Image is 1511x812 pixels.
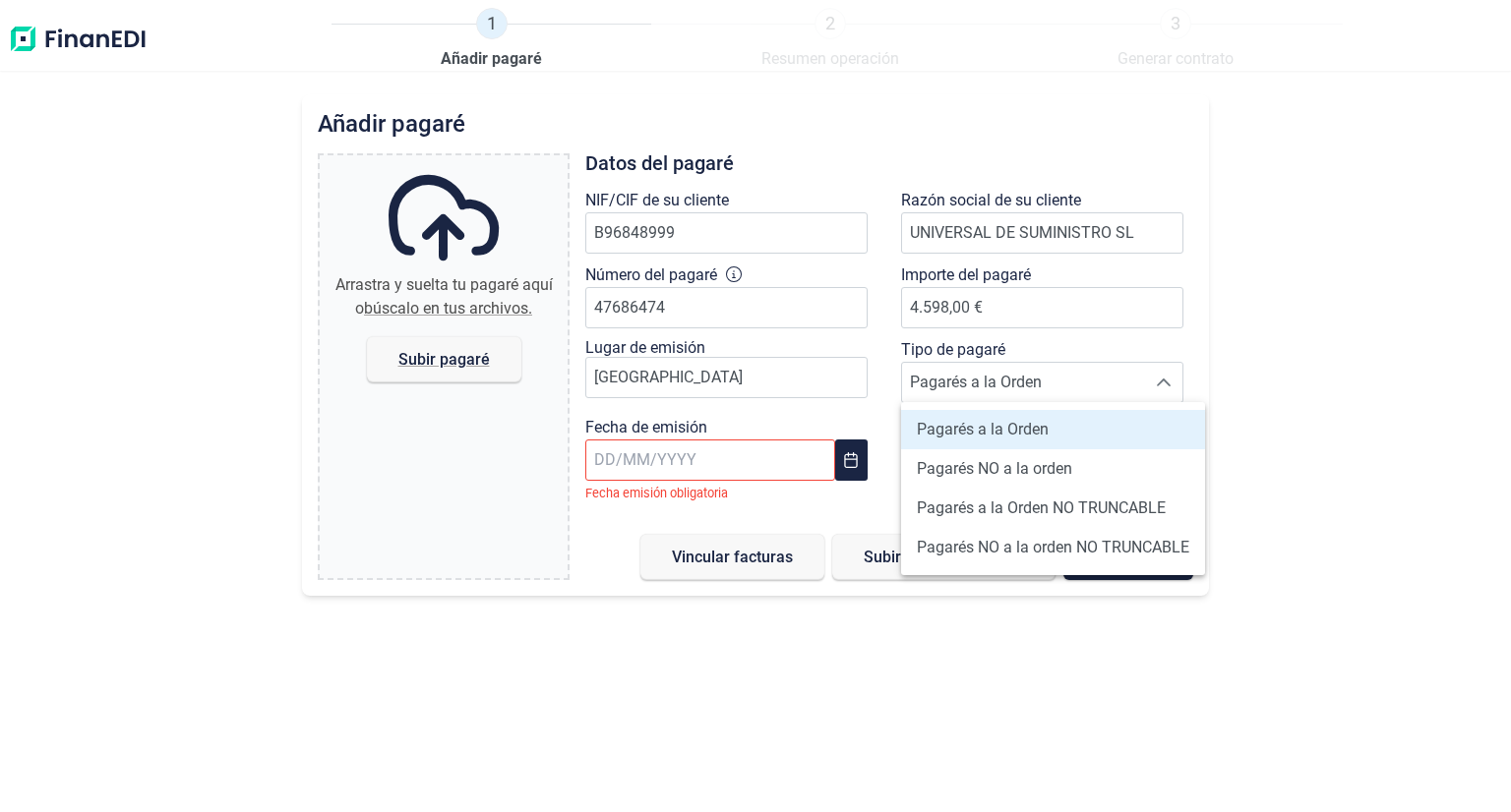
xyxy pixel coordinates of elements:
button: Choose Date [835,439,868,481]
img: Logo de aplicación [8,8,148,71]
input: DD/MM/YYYY [585,439,835,481]
span: Subir pagaré [398,352,490,367]
button: Subir un nuevo pagaré [832,534,1056,580]
button: Vincular facturas [640,534,824,580]
label: Lugar de emisión [585,338,705,357]
span: 1 [476,8,508,39]
label: Razón social de su cliente [901,189,1081,212]
span: Pagarés a la Orden [902,363,1145,402]
span: Subir un nuevo pagaré [864,550,1024,564]
li: Pagarés a la Orden [901,410,1205,449]
a: 1Añadir pagaré [441,8,542,71]
label: Fecha de emisión [585,416,707,439]
span: Vincular facturas [672,550,793,564]
span: Pagarés NO a la orden [917,457,1072,481]
small: Fecha emisión obligatoria [585,486,728,500]
span: Pagarés a la Orden NO TRUNCABLE [917,496,1166,520]
span: Añadir pagaré [441,47,542,71]
h3: Datos del pagaré [585,153,1193,173]
li: Pagarés NO a la orden NO TRUNCABLE [901,528,1205,567]
span: búscalo en tus archivos. [364,299,532,318]
label: NIF/CIF de su cliente [585,189,729,212]
label: Tipo de pagaré [901,338,1005,362]
span: Pagarés NO a la orden NO TRUNCABLE [917,536,1189,559]
li: Pagarés NO a la orden [901,449,1205,489]
h2: Añadir pagaré [318,110,1193,138]
li: Pagarés a la Orden NO TRUNCABLE [901,489,1205,528]
label: Número del pagaré [585,263,717,287]
div: Arrastra y suelta tu pagaré aquí o [328,273,560,320]
span: Pagarés a la Orden [917,418,1049,441]
label: Importe del pagaré [901,263,1031,287]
